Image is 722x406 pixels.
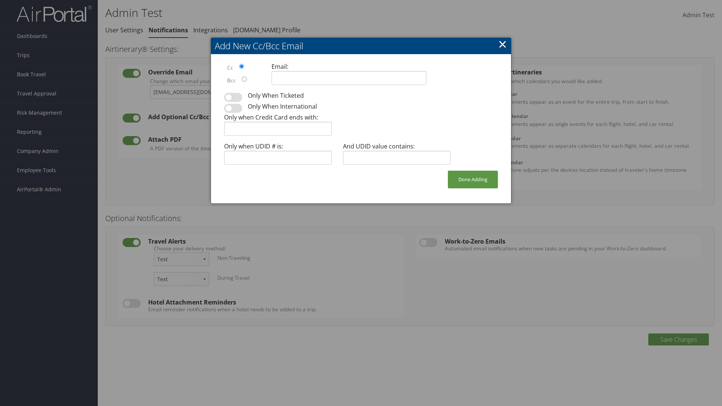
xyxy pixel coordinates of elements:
button: Done Adding [448,171,498,188]
h2: Add New Cc/Bcc Email [211,38,511,54]
div: Only when UDID # is: [218,142,337,171]
div: Only when Credit Card ends with: [218,113,337,142]
div: Only When Ticketed [242,91,504,100]
a: × [498,36,507,52]
label: Bcc [227,77,236,84]
div: And UDID value contains: [337,142,456,171]
label: Cc [227,64,233,71]
div: Email: [266,62,432,91]
div: Only When International [242,102,504,111]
